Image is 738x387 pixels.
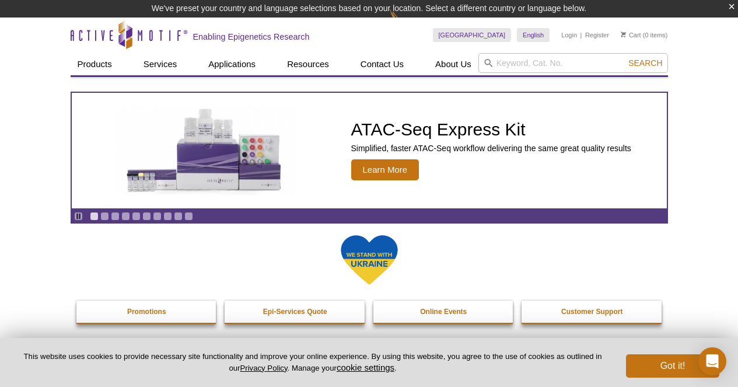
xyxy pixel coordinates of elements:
li: (0 items) [621,28,668,42]
h2: Enabling Epigenetics Research [193,32,310,42]
a: Register [585,31,609,39]
h2: ATAC-Seq Express Kit [351,121,631,138]
a: Privacy Policy [240,364,287,372]
a: Go to slide 2 [100,212,109,221]
strong: Customer Support [561,308,622,316]
div: Open Intercom Messenger [698,347,726,375]
button: cookie settings [337,362,394,372]
a: Products [71,53,119,75]
a: Epi-Services Quote [225,301,366,323]
button: Search [625,58,666,68]
a: Go to slide 5 [132,212,141,221]
a: Toggle autoplay [74,212,83,221]
a: Online Events [373,301,515,323]
a: About Us [428,53,478,75]
a: Services [137,53,184,75]
article: ATAC-Seq Express Kit [72,93,667,208]
a: Resources [280,53,336,75]
a: Applications [201,53,263,75]
a: Go to slide 7 [153,212,162,221]
li: | [580,28,582,42]
a: Login [561,31,577,39]
img: Change Here [390,9,421,36]
p: Simplified, faster ATAC-Seq workflow delivering the same great quality results [351,143,631,154]
p: This website uses cookies to provide necessary site functionality and improve your online experie... [19,351,607,374]
a: Go to slide 8 [163,212,172,221]
img: We Stand With Ukraine [340,234,398,286]
button: Got it! [626,354,719,378]
a: English [517,28,550,42]
a: Go to slide 10 [184,212,193,221]
a: ATAC-Seq Express Kit ATAC-Seq Express Kit Simplified, faster ATAC-Seq workflow delivering the sam... [72,93,667,208]
a: Go to slide 6 [142,212,151,221]
span: Learn More [351,159,419,180]
a: Cart [621,31,641,39]
a: Go to slide 3 [111,212,120,221]
a: Go to slide 9 [174,212,183,221]
strong: Epi-Services Quote [263,308,327,316]
a: Go to slide 1 [90,212,99,221]
a: Contact Us [354,53,411,75]
input: Keyword, Cat. No. [478,53,668,73]
a: Promotions [76,301,218,323]
strong: Promotions [127,308,166,316]
a: Go to slide 4 [121,212,130,221]
img: ATAC-Seq Express Kit [109,106,302,195]
img: Your Cart [621,32,626,37]
span: Search [628,58,662,68]
strong: Online Events [420,308,467,316]
a: Customer Support [522,301,663,323]
a: [GEOGRAPHIC_DATA] [433,28,512,42]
